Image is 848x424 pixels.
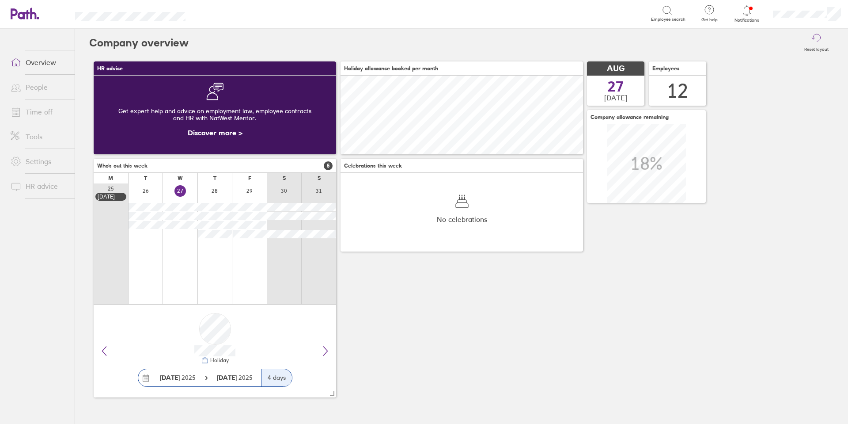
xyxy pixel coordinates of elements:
[324,161,333,170] span: 5
[98,194,124,200] div: [DATE]
[733,18,761,23] span: Notifications
[695,17,724,23] span: Get help
[217,374,238,382] strong: [DATE]
[160,374,196,381] span: 2025
[437,215,487,223] span: No celebrations
[4,53,75,71] a: Overview
[667,80,688,102] div: 12
[213,175,216,181] div: T
[799,44,834,52] label: Reset layout
[4,153,75,170] a: Settings
[217,374,253,381] span: 2025
[160,374,180,382] strong: [DATE]
[144,175,147,181] div: T
[652,65,680,72] span: Employees
[208,357,229,363] div: Holiday
[604,94,627,102] span: [DATE]
[4,128,75,145] a: Tools
[89,29,189,57] h2: Company overview
[799,29,834,57] button: Reset layout
[608,80,624,94] span: 27
[108,175,113,181] div: M
[97,163,148,169] span: Who's out this week
[4,177,75,195] a: HR advice
[97,65,123,72] span: HR advice
[101,100,329,129] div: Get expert help and advice on employment law, employee contracts and HR with NatWest Mentor.
[178,175,183,181] div: W
[607,64,625,73] span: AUG
[4,78,75,96] a: People
[344,163,402,169] span: Celebrations this week
[261,369,292,386] div: 4 days
[651,17,685,22] span: Employee search
[591,114,669,120] span: Company allowance remaining
[248,175,251,181] div: F
[733,4,761,23] a: Notifications
[318,175,321,181] div: S
[188,128,242,137] a: Discover more >
[209,9,232,17] div: Search
[4,103,75,121] a: Time off
[344,65,438,72] span: Holiday allowance booked per month
[283,175,286,181] div: S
